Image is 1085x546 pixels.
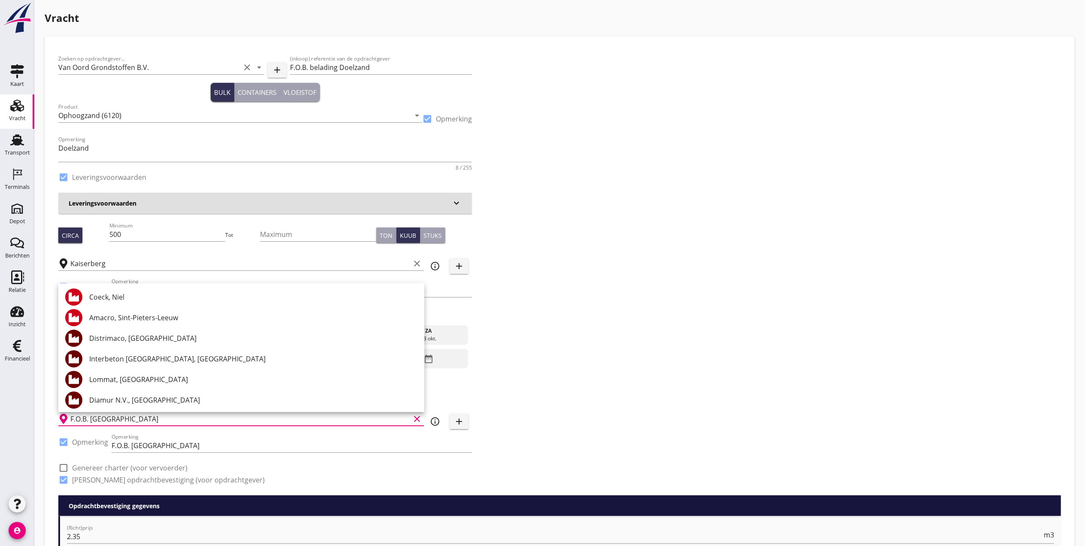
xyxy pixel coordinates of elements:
span: m3 [1044,531,1054,538]
img: logo-small.a267ee39.svg [2,2,33,34]
div: Inzicht [9,322,26,327]
i: date_range [423,351,434,367]
div: 8 / 255 [456,165,472,170]
button: Containers [234,83,280,102]
div: Terminals [5,184,30,190]
i: clear [412,258,422,269]
button: Circa [58,227,82,243]
i: account_circle [9,522,26,539]
input: (Richt)prijs [67,530,1042,543]
label: Opmerking [72,282,108,291]
div: Amacro, Sint-Pieters-Leeuw [89,312,417,323]
label: Opmerking [436,115,472,123]
div: Kaart [10,81,24,87]
button: Kuub [396,227,420,243]
i: keyboard_arrow_down [451,198,462,208]
label: Leveringsvoorwaarden [72,173,146,182]
div: Vracht [9,115,26,121]
div: Containers [238,88,276,97]
button: Vloeistof [280,83,320,102]
div: Berichten [5,253,30,258]
label: Opmerking [72,438,108,446]
div: Kuub [400,231,416,240]
div: Diamur N.V., [GEOGRAPHIC_DATA] [89,395,417,405]
i: clear [242,62,252,73]
div: Bulk [214,88,230,97]
input: Maximum [260,227,376,241]
button: Stuks [420,227,445,243]
i: arrow_drop_down [254,62,264,73]
div: Ton [380,231,393,240]
div: Depot [9,218,25,224]
div: za [391,327,466,335]
textarea: Opmerking [58,141,472,162]
div: Stuks [423,231,442,240]
i: info_outline [430,416,440,427]
input: Laadplaats [70,257,410,270]
input: Minimum [109,227,226,241]
input: (inkoop) referentie van de opdrachtgever [290,61,472,74]
div: Vloeistof [284,88,317,97]
button: Bulk [211,83,234,102]
div: Relatie [9,287,26,293]
div: Distrimaco, [GEOGRAPHIC_DATA] [89,333,417,343]
i: add [454,261,464,271]
i: info_outline [430,261,440,271]
label: Genereer charter (voor vervoerder) [72,464,187,472]
div: 18 okt. [391,335,466,343]
div: Tot [225,231,260,239]
div: Lommat, [GEOGRAPHIC_DATA] [89,374,417,385]
div: Coeck, Niel [89,292,417,302]
input: Product [58,109,410,122]
i: add [272,65,282,75]
div: Financieel [5,356,30,361]
input: Losplaats [70,412,410,426]
div: Interbeton [GEOGRAPHIC_DATA], [GEOGRAPHIC_DATA] [89,354,417,364]
div: Circa [62,231,79,240]
h1: Vracht [45,10,1075,26]
button: Ton [376,227,396,243]
i: clear [412,414,422,424]
i: arrow_drop_down [412,110,422,121]
input: Zoeken op opdrachtgever... [58,61,240,74]
input: Opmerking [112,439,472,452]
h3: Leveringsvoorwaarden [69,199,451,208]
i: add [454,416,464,427]
div: Transport [5,150,30,155]
label: [PERSON_NAME] opdrachtbevestiging (voor opdrachtgever) [72,476,265,484]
